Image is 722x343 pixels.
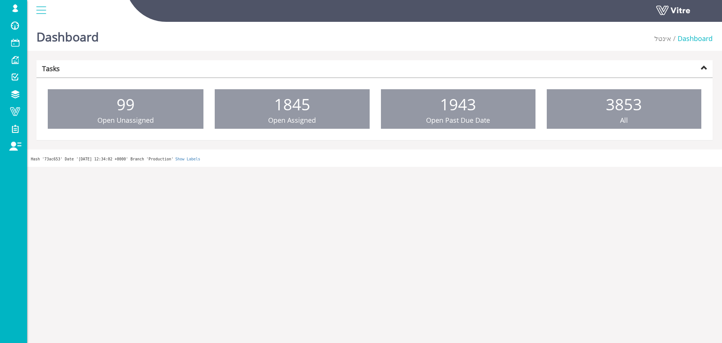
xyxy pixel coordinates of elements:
[175,157,200,161] a: Show Labels
[117,93,135,115] span: 99
[426,116,490,125] span: Open Past Due Date
[620,116,628,125] span: All
[215,89,369,129] a: 1845 Open Assigned
[654,34,671,43] a: אינטל
[440,93,476,115] span: 1943
[547,89,701,129] a: 3853 All
[97,116,154,125] span: Open Unassigned
[42,64,60,73] strong: Tasks
[31,157,173,161] span: Hash '73ac653' Date '[DATE] 12:34:02 +0000' Branch 'Production'
[671,34,713,44] li: Dashboard
[606,93,642,115] span: 3853
[36,19,99,51] h1: Dashboard
[268,116,316,125] span: Open Assigned
[274,93,310,115] span: 1845
[48,89,203,129] a: 99 Open Unassigned
[381,89,535,129] a: 1943 Open Past Due Date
